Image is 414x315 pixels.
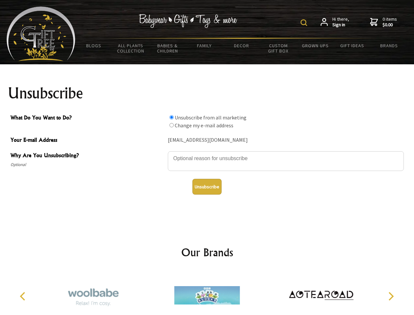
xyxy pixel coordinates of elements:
span: 0 items [383,16,397,28]
span: What Do You Want to Do? [10,114,165,123]
a: Hi there,Sign in [321,16,349,28]
a: Babies & Children [149,39,186,58]
button: Previous [16,289,31,304]
a: 0 items$0.00 [370,16,397,28]
img: product search [301,19,307,26]
a: Family [186,39,223,52]
a: Decor [223,39,260,52]
strong: $0.00 [383,22,397,28]
textarea: Why Are You Unsubscribing? [168,151,404,171]
label: Unsubscribe from all marketing [175,114,246,121]
a: All Plants Collection [112,39,149,58]
button: Next [384,289,398,304]
a: BLOGS [75,39,112,52]
span: Hi there, [332,16,349,28]
h2: Our Brands [13,244,401,260]
span: Your E-mail Address [10,136,165,145]
a: Brands [371,39,408,52]
img: Babyware - Gifts - Toys and more... [7,7,75,61]
span: Why Are You Unsubscribing? [10,151,165,161]
div: [EMAIL_ADDRESS][DOMAIN_NAME] [168,135,404,145]
strong: Sign in [332,22,349,28]
input: What Do You Want to Do? [169,115,174,119]
span: Optional [10,161,165,169]
a: Gift Ideas [334,39,371,52]
label: Change my e-mail address [175,122,233,129]
a: Custom Gift Box [260,39,297,58]
button: Unsubscribe [192,179,222,195]
h1: Unsubscribe [8,85,406,101]
input: What Do You Want to Do? [169,123,174,127]
a: Grown Ups [297,39,334,52]
img: Babywear - Gifts - Toys & more [139,14,237,28]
